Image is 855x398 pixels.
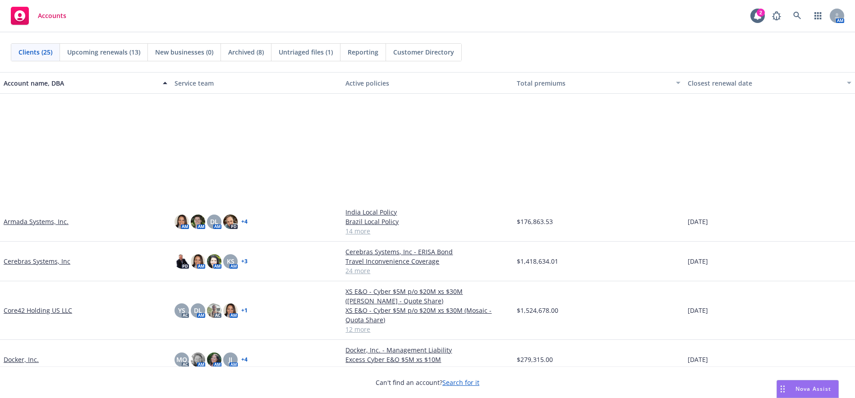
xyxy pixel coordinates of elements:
span: [DATE] [688,217,708,226]
span: $1,418,634.01 [517,256,558,266]
a: Search [788,7,806,25]
a: Cerebras Systems, Inc - ERISA Bond [345,247,509,256]
a: Brazil Local Policy [345,217,509,226]
a: XS E&O - Cyber $5M p/o $20M xs $30M ([PERSON_NAME] - Quote Share) [345,287,509,306]
a: + 3 [241,259,248,264]
div: Account name, DBA [4,78,157,88]
span: [DATE] [688,256,708,266]
a: 12 more [345,325,509,334]
button: Service team [171,72,342,94]
a: Accounts [7,3,70,28]
span: [DATE] [688,355,708,364]
a: 14 more [345,226,509,236]
img: photo [175,215,189,229]
span: Upcoming renewals (13) [67,47,140,57]
span: New businesses (0) [155,47,213,57]
a: Switch app [809,7,827,25]
span: Archived (8) [228,47,264,57]
img: photo [191,254,205,269]
span: [DATE] [688,306,708,315]
button: Total premiums [513,72,684,94]
img: photo [223,215,238,229]
span: $1,524,678.00 [517,306,558,315]
a: Cerebras Systems, Inc [4,256,70,266]
span: YS [178,306,185,315]
span: DL [210,217,218,226]
div: Total premiums [517,78,671,88]
span: MQ [176,355,187,364]
div: Active policies [345,78,509,88]
span: Can't find an account? [376,378,479,387]
img: photo [207,254,221,269]
a: 24 more [345,266,509,275]
span: Accounts [38,12,66,19]
span: JJ [229,355,232,364]
div: Service team [175,78,338,88]
span: Customer Directory [393,47,454,57]
div: Drag to move [777,380,788,398]
button: Closest renewal date [684,72,855,94]
a: Docker, Inc. - Management Liability [345,345,509,355]
button: Nova Assist [777,380,839,398]
a: + 1 [241,308,248,313]
span: $279,315.00 [517,355,553,364]
img: photo [207,352,221,367]
a: Core42 Holding US LLC [4,306,72,315]
a: Report a Bug [768,7,786,25]
a: Travel Inconvenience Coverage [345,256,509,266]
span: Reporting [348,47,378,57]
a: 7 more [345,364,509,374]
span: $176,863.53 [517,217,553,226]
a: XS E&O - Cyber $5M p/o $20M xs $30M (Mosaic - Quota Share) [345,306,509,325]
a: India Local Policy [345,207,509,217]
span: Untriaged files (1) [279,47,333,57]
span: Clients (25) [18,47,52,57]
img: photo [207,303,221,318]
a: + 4 [241,357,248,362]
a: Search for it [442,378,479,387]
span: KS [227,256,234,266]
img: photo [191,352,205,367]
span: DL [194,306,202,315]
img: photo [191,215,205,229]
a: + 4 [241,219,248,224]
a: Docker, Inc. [4,355,39,364]
div: 2 [757,9,765,17]
a: Excess Cyber E&O $5M xs $10M [345,355,509,364]
button: Active policies [342,72,513,94]
img: photo [223,303,238,318]
div: Closest renewal date [688,78,841,88]
span: Nova Assist [795,385,831,393]
img: photo [175,254,189,269]
a: Armada Systems, Inc. [4,217,69,226]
